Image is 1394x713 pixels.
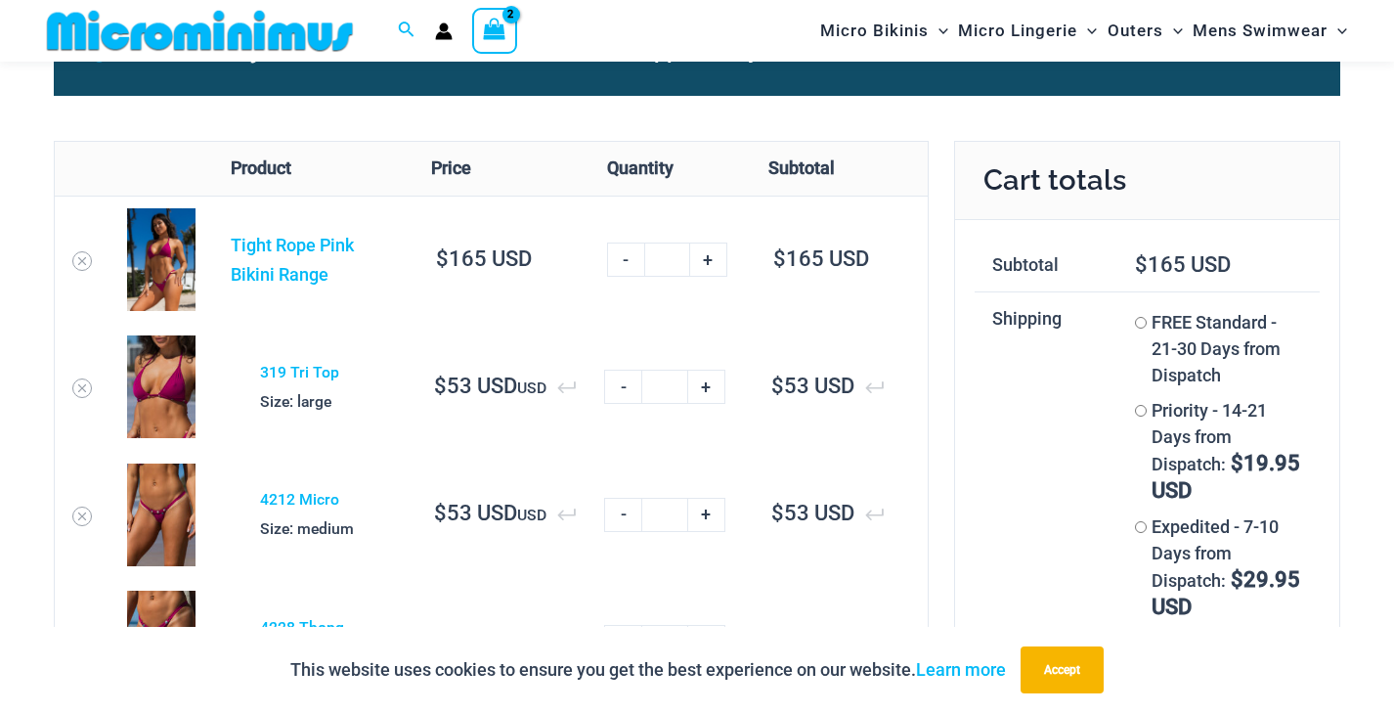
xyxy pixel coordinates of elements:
[260,387,399,417] p: large
[1130,626,1302,705] p: Shipping options will be updated during checkout.
[429,506,574,524] span: USD
[436,246,449,271] span: $
[39,9,361,53] img: MM SHOP LOGO FLAT
[958,6,1077,56] span: Micro Lingerie
[434,501,447,525] span: $
[127,591,196,693] img: Tight Rope Pink 4228 Thong 01
[1152,516,1301,618] label: Expedited - 7-10 Days from Dispatch:
[688,498,725,532] a: +
[434,374,517,398] bdi: 53 USD
[1108,6,1163,56] span: Outers
[1103,6,1188,56] a: OutersMenu ToggleMenu Toggle
[771,501,784,525] span: $
[435,22,453,40] a: Account icon link
[604,498,641,532] a: -
[1077,6,1097,56] span: Menu Toggle
[260,363,339,381] a: 319 Tri Top
[290,655,1006,685] p: This website uses cookies to ensure you get the best experience on our website.
[589,142,751,196] th: Quantity
[127,208,196,311] img: Tight Rope Pink 319 Top 4228 Thong 05
[1135,252,1231,277] bdi: 165 USD
[1163,6,1183,56] span: Menu Toggle
[1135,252,1148,277] span: $
[953,6,1102,56] a: Micro LingerieMenu ToggleMenu Toggle
[771,501,854,525] bdi: 53 USD
[773,246,786,271] span: $
[607,243,644,277] a: -
[127,335,196,438] img: Tight Rope Pink 319 Top 01
[127,464,196,566] img: Tight Rope Pink 319 4212 Micro 01
[436,246,532,271] bdi: 165 USD
[820,6,929,56] span: Micro Bikinis
[644,243,690,277] input: Product quantity
[260,514,399,544] p: medium
[472,8,517,53] a: View Shopping Cart, 2 items
[916,659,1006,680] a: Learn more
[1328,6,1347,56] span: Menu Toggle
[815,6,953,56] a: Micro BikinisMenu ToggleMenu Toggle
[955,142,1339,220] h2: Cart totals
[1193,6,1328,56] span: Mens Swimwear
[260,490,339,509] a: 4212 Micro
[771,374,784,398] span: $
[604,625,641,659] a: -
[773,246,869,271] bdi: 165 USD
[72,507,92,526] a: Remove 4212 Micro from cart
[641,370,687,404] input: Product quantity
[641,498,687,532] input: Product quantity
[72,379,92,398] a: Remove 319 Tri Top from cart
[1152,312,1282,385] label: FREE Standard - 21-30 Days from Dispatch
[1231,451,1243,475] span: $
[260,387,293,417] dt: Size:
[641,625,687,659] input: Product quantity
[213,142,414,196] th: Product
[751,142,928,196] th: Subtotal
[429,379,574,397] span: USD
[929,6,948,56] span: Menu Toggle
[260,618,344,637] a: 4228 Thong
[260,514,293,544] dt: Size:
[812,3,1355,59] nav: Site Navigation
[434,501,517,525] bdi: 53 USD
[1021,646,1104,693] button: Accept
[231,235,354,285] a: Tight Rope Pink Bikini Range
[975,240,1112,291] th: Subtotal
[688,625,725,659] a: +
[688,370,725,404] a: +
[72,251,92,271] a: Remove Tight Rope Pink Bikini Range from cart
[690,243,727,277] a: +
[771,374,854,398] bdi: 53 USD
[414,142,589,196] th: Price
[398,19,415,43] a: Search icon link
[1152,400,1301,502] label: Priority - 14-21 Days from Dispatch:
[1231,567,1243,592] span: $
[223,37,545,64] strong: Buy 3 Bikinis Get 1 Free Knicker
[434,374,447,398] span: $
[604,370,641,404] a: -
[1188,6,1352,56] a: Mens SwimwearMenu ToggleMenu Toggle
